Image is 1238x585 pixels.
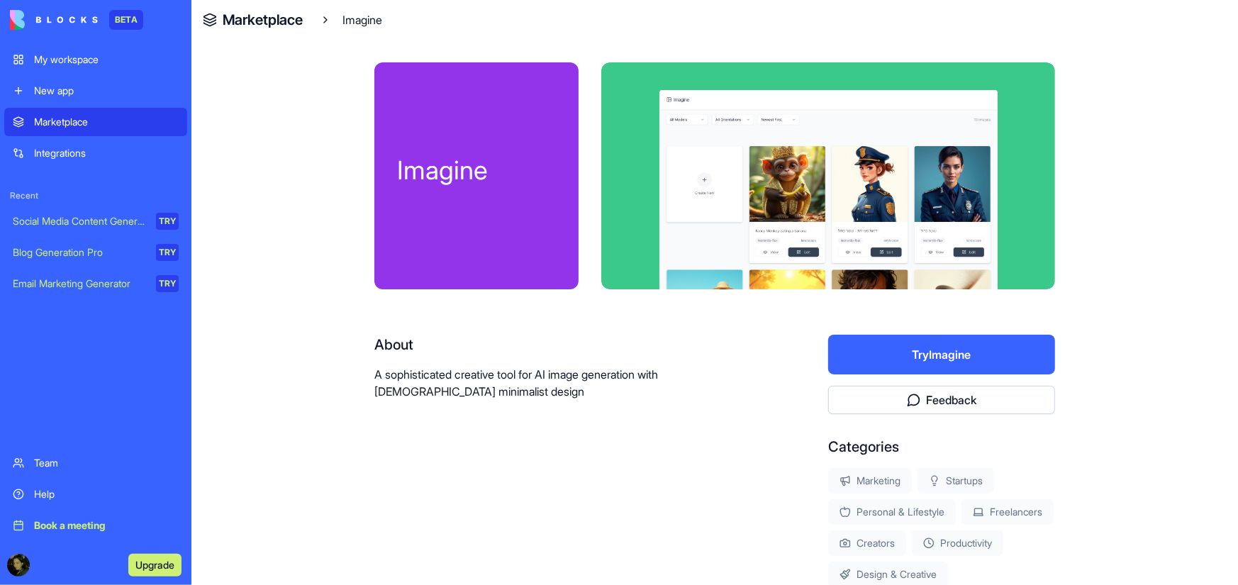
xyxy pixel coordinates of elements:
[374,335,737,355] div: About
[10,10,98,30] img: logo
[10,10,143,30] a: BETA
[128,557,182,572] a: Upgrade
[156,244,179,261] div: TRY
[828,530,906,556] div: Creators
[13,277,146,291] div: Email Marketing Generator
[34,456,179,470] div: Team
[4,108,187,136] a: Marketplace
[4,77,187,105] a: New app
[223,10,303,30] a: Marketplace
[34,487,179,501] div: Help
[320,11,382,28] div: Imagine
[109,10,143,30] div: BETA
[828,468,912,494] div: Marketing
[4,45,187,74] a: My workspace
[918,468,994,494] div: Startups
[912,530,1003,556] div: Productivity
[4,238,187,267] a: Blog Generation ProTRY
[4,480,187,508] a: Help
[828,335,1055,374] button: TryImagine
[34,518,179,533] div: Book a meeting
[34,115,179,129] div: Marketplace
[961,499,1054,525] div: Freelancers
[4,269,187,298] a: Email Marketing GeneratorTRY
[4,190,187,201] span: Recent
[828,386,1055,414] button: Feedback
[156,275,179,292] div: TRY
[34,84,179,98] div: New app
[828,437,1055,457] div: Categories
[828,499,956,525] div: Personal & Lifestyle
[34,146,179,160] div: Integrations
[397,156,556,184] div: Imagine
[13,245,146,260] div: Blog Generation Pro
[4,511,187,540] a: Book a meeting
[7,554,30,576] img: ACg8ocJ-lYxrqPBjIw-JJdf-V9xT1h7rEPSwz59WAxkrUxedt_1atps=s96-c
[13,214,146,228] div: Social Media Content Generator
[156,213,179,230] div: TRY
[128,554,182,576] button: Upgrade
[34,52,179,67] div: My workspace
[4,139,187,167] a: Integrations
[374,366,737,400] p: A sophisticated creative tool for AI image generation with [DEMOGRAPHIC_DATA] minimalist design
[4,449,187,477] a: Team
[4,207,187,235] a: Social Media Content GeneratorTRY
